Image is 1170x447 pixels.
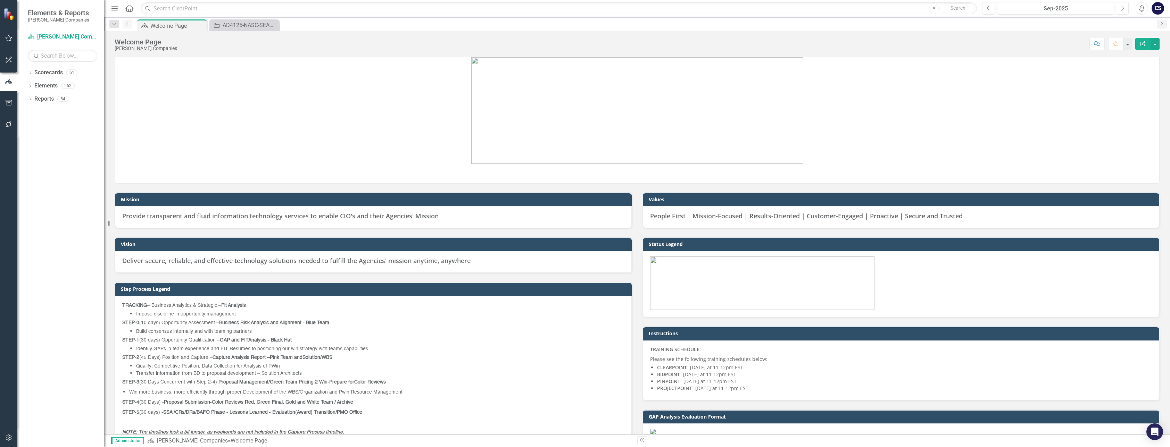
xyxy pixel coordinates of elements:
strong: Proposal Submission- [164,400,212,405]
span: Position and Capture – [122,355,270,360]
li: - [DATE] at 11-12pm EST [657,364,1152,371]
span: Administrator [111,437,144,444]
span: Qualify: Competitive Position, Data Collection for Analysis of PWin [136,364,280,369]
span: Elements & Reports [28,9,89,17]
strong: PINPOINT [657,378,680,385]
strong: Color Reviews Red, Green Final, Gold and White Team / Archive [212,400,353,405]
span: - [122,380,354,385]
strong: Proposal Management/Green Team Pricing 2 Win [218,380,327,385]
strong: STEP-3 [122,380,139,385]
span: (45 Days) [139,355,161,360]
a: AD4125-NASC-SEAPORT-247190 (SMALL BUSINESS INNOVATION RESEARCH PROGRAM AD4125 PROGRAM MANAGEMENT ... [211,21,277,29]
div: 262 [61,83,75,89]
a: [PERSON_NAME] Companies [28,33,97,41]
div: Open Intercom Messenger [1146,423,1163,440]
a: Scorecards [34,69,63,77]
span: Provide transparent and fluid information technology services to enable CIO's and their Agencies'... [122,212,439,220]
img: image%20v4.png [471,57,803,164]
button: Search [940,3,975,13]
span: – Business Analytics & Strategic – [122,303,246,308]
h3: Mission [121,197,628,202]
span: Deliver secure, reliable, and effective technology solutions needed to fulfill the Agencies' miss... [122,256,471,265]
span: ( [139,380,141,385]
div: 54 [57,96,68,102]
div: AD4125-NASC-SEAPORT-247190 (SMALL BUSINESS INNOVATION RESEARCH PROGRAM AD4125 PROGRAM MANAGEMENT ... [223,21,277,29]
div: [PERSON_NAME] Companies [115,46,177,51]
strong: Business Risk Analysis and Alignment - Blue Team [219,320,329,325]
h3: Vision [121,242,628,247]
button: CS [1152,2,1164,15]
button: Sep-2025 [997,2,1114,15]
h3: Values [649,197,1156,202]
span: ) [215,380,217,385]
strong: Analysis - Black Hat [248,338,292,343]
h3: Status Legend [649,242,1156,247]
img: image%20v3.png [650,256,874,310]
div: » [147,437,632,445]
strong: BIDPOINT [657,371,680,378]
strong: STEP-2 [122,355,139,360]
strong: CRs/DRs/BAFO Phase - Lessons Learned - Evaluation [175,410,295,415]
span: Search [951,5,965,11]
a: Elements [34,82,58,90]
strong: STEP-4 [122,400,139,405]
span: Identify GAPs in team experience and FIT-Resumes to positioning our win strategy with teams capab... [136,346,368,351]
img: ClearPoint Strategy [3,8,16,20]
span: Impose discipline in opportunity management [136,312,236,317]
h3: GAP Analysis Evaluation Format [649,414,1156,419]
strong: Capture Analysis Report [213,355,266,360]
span: People First | Mission-Focused | Results-Oriented | Customer-Engaged | Proactive | Secure and Tru... [650,212,963,220]
strong: Award) Transition/PMO Office [297,410,362,415]
span: Transfer information from BD to proposal development – Solution Architects [136,371,302,376]
span: (10 days) Opportunity Assessment – [122,320,329,325]
span: NOTE: The timelines look a bit longer, as weekends are not included in the Capture Process timeline. [122,430,344,435]
div: 61 [66,70,77,76]
span: (30 Days) - [122,400,353,405]
li: - [DATE] at 11-12pm EST [657,371,1152,378]
span: Build consensus internally and with teaming partners [136,329,252,334]
div: Welcome Page [231,437,267,444]
span: Win more business, more efficiently through proper Development of the WBS/Organization and Pwin R... [129,390,403,395]
div: Welcome Page [115,38,177,46]
span: 30 Days Concurrent with Step 2-4 [141,380,215,385]
input: Search ClearPoint... [141,2,977,15]
strong: STEP-5 [122,410,139,415]
strong: GAP and FIT [220,338,248,343]
strong: Pink Team and [270,355,302,360]
strong: Prepare for [329,380,354,385]
strong: TRACKING [122,303,147,308]
strong: TRAINING SCHEDULE: [650,346,701,353]
div: Welcome Page [150,22,205,30]
strong: SSA / [163,410,175,415]
span: (30 days) - ( [122,410,362,415]
h3: Step Process Legend [121,286,628,292]
strong: Fit Analysis [221,303,246,308]
strong: CLEARPOINT [657,364,687,371]
strong: STEP-0 [122,320,139,325]
span: (30 days) Opportunity Qualification – [122,338,292,343]
strong: Solution/WBS [302,355,332,360]
h3: Instructions [649,331,1156,336]
strong: STEP-1 [122,338,139,343]
p: Please see the following training schedules below: [650,354,1152,363]
strong: Color Reviews [354,380,386,385]
a: Reports [34,95,54,103]
li: - [DATE] at 11-12pm EST [657,378,1152,385]
li: - [DATE] at 11-12pm EST [657,385,1152,392]
small: [PERSON_NAME] Companies [28,17,89,23]
div: Sep-2025 [999,5,1112,13]
a: [PERSON_NAME] Companies [157,437,228,444]
strong: PROJECTPOINT [657,385,692,391]
img: mceclip0%20v42.png [650,429,1152,435]
strong: – [267,355,270,360]
input: Search Below... [28,50,97,62]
